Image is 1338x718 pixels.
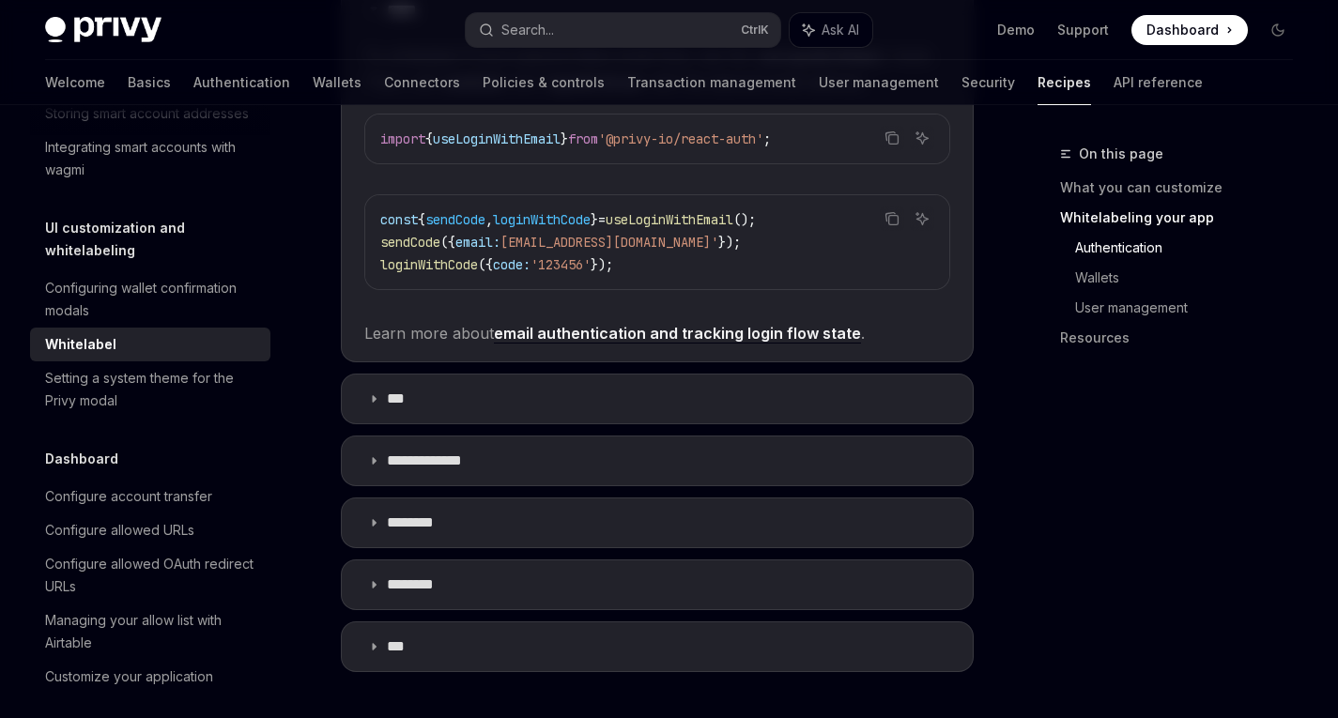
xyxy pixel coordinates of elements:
span: [EMAIL_ADDRESS][DOMAIN_NAME]' [500,234,718,251]
div: Integrating smart accounts with wagmi [45,136,259,181]
a: email authentication and tracking login flow state [494,324,861,344]
a: Authentication [1075,233,1308,263]
a: Basics [128,60,171,105]
span: sendCode [425,211,485,228]
div: Setting a system theme for the Privy modal [45,367,259,412]
a: Recipes [1038,60,1091,105]
button: Toggle dark mode [1263,15,1293,45]
a: Customize your application [30,660,270,694]
span: import [380,130,425,147]
a: Security [961,60,1015,105]
span: Dashboard [1146,21,1219,39]
span: ({ [478,256,493,273]
a: What you can customize [1060,173,1308,203]
span: '123456' [531,256,591,273]
a: Setting a system theme for the Privy modal [30,361,270,418]
span: ({ [440,234,455,251]
a: User management [1075,293,1308,323]
button: Ask AI [790,13,872,47]
a: Wallets [313,60,361,105]
span: On this page [1079,143,1163,165]
span: loginWithCode [380,256,478,273]
a: Transaction management [627,60,796,105]
a: Connectors [384,60,460,105]
a: Support [1057,21,1109,39]
div: Configuring wallet confirmation modals [45,277,259,322]
a: Dashboard [1131,15,1248,45]
span: } [591,211,598,228]
span: { [425,130,433,147]
a: Authentication [193,60,290,105]
span: Ask AI [822,21,859,39]
button: Ask AI [910,126,934,150]
div: Configure account transfer [45,485,212,508]
span: const [380,211,418,228]
h5: UI customization and whitelabeling [45,217,270,262]
a: API reference [1114,60,1203,105]
div: Whitelabel [45,333,116,356]
a: User management [819,60,939,105]
span: email: [455,234,500,251]
span: useLoginWithEmail [433,130,561,147]
span: (); [733,211,756,228]
a: Demo [997,21,1035,39]
span: }); [718,234,741,251]
button: Ask AI [910,206,934,231]
a: Wallets [1075,263,1308,293]
a: Integrating smart accounts with wagmi [30,130,270,187]
a: Whitelabel [30,328,270,361]
span: } [561,130,568,147]
div: Managing your allow list with Airtable [45,609,259,654]
span: { [418,211,425,228]
span: code: [493,256,531,273]
img: dark logo [45,17,161,43]
button: Copy the contents from the code block [880,126,904,150]
span: , [485,211,493,228]
span: Ctrl K [741,23,769,38]
a: Welcome [45,60,105,105]
a: Whitelabeling your app [1060,203,1308,233]
div: Configure allowed OAuth redirect URLs [45,553,259,598]
h5: Dashboard [45,448,118,470]
div: Search... [501,19,554,41]
span: Learn more about . [364,320,950,346]
span: useLoginWithEmail [606,211,733,228]
span: from [568,130,598,147]
div: Customize your application [45,665,213,688]
a: Managing your allow list with Airtable [30,603,270,660]
a: Resources [1060,323,1308,353]
span: sendCode [380,234,440,251]
span: }); [591,256,613,273]
a: Configure allowed OAuth redirect URLs [30,547,270,603]
a: Policies & controls [483,60,605,105]
a: Configure account transfer [30,480,270,513]
span: ; [763,130,771,147]
span: = [598,211,606,228]
div: Configure allowed URLs [45,519,194,542]
button: Search...CtrlK [466,13,779,47]
span: '@privy-io/react-auth' [598,130,763,147]
a: Configuring wallet confirmation modals [30,271,270,328]
button: Copy the contents from the code block [880,206,904,231]
a: Configure allowed URLs [30,513,270,547]
span: loginWithCode [493,211,591,228]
